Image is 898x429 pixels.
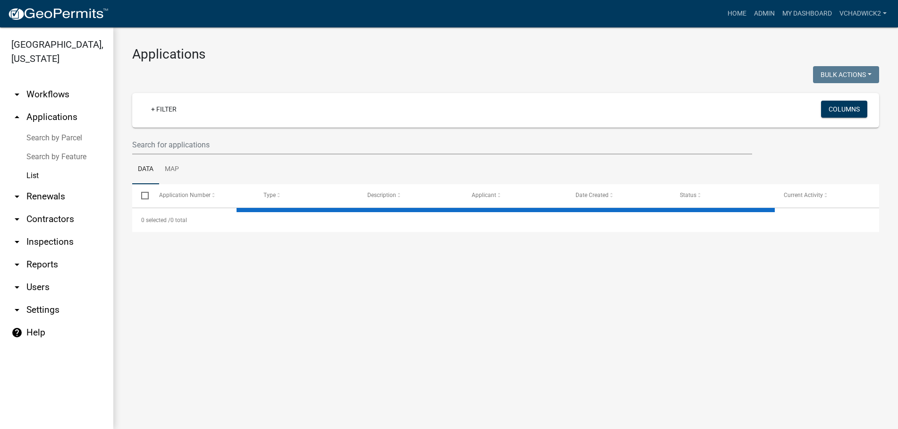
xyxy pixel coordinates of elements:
datatable-header-cell: Application Number [150,184,254,207]
a: My Dashboard [779,5,836,23]
datatable-header-cell: Applicant [463,184,567,207]
a: + Filter [144,101,184,118]
i: help [11,327,23,338]
span: Description [368,192,397,198]
datatable-header-cell: Description [358,184,463,207]
span: Date Created [576,192,609,198]
div: 0 total [132,208,879,232]
datatable-header-cell: Current Activity [775,184,879,207]
i: arrow_drop_down [11,259,23,270]
span: 0 selected / [141,217,170,223]
span: Status [680,192,696,198]
i: arrow_drop_down [11,191,23,202]
a: Admin [750,5,779,23]
span: Applicant [472,192,496,198]
a: Data [132,154,159,185]
input: Search for applications [132,135,752,154]
i: arrow_drop_up [11,112,23,123]
span: Type [263,192,276,198]
a: Home [724,5,750,23]
i: arrow_drop_down [11,89,23,100]
h3: Applications [132,46,879,62]
a: VChadwick2 [836,5,890,23]
a: Map [159,154,185,185]
i: arrow_drop_down [11,282,23,293]
datatable-header-cell: Select [132,184,150,207]
datatable-header-cell: Date Created [567,184,671,207]
span: Application Number [160,192,211,198]
button: Bulk Actions [813,66,879,83]
button: Columns [821,101,867,118]
datatable-header-cell: Status [671,184,775,207]
datatable-header-cell: Type [254,184,359,207]
span: Current Activity [784,192,823,198]
i: arrow_drop_down [11,236,23,248]
i: arrow_drop_down [11,214,23,225]
i: arrow_drop_down [11,304,23,316]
